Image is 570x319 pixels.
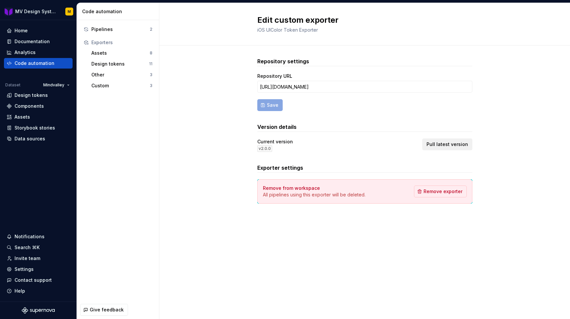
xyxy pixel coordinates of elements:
[422,138,472,150] button: Pull latest version
[68,9,71,14] div: M
[15,103,44,109] div: Components
[1,4,75,18] button: MV Design System MobileM
[149,61,152,67] div: 11
[22,307,55,314] svg: Supernova Logo
[91,82,150,89] div: Custom
[4,253,73,264] a: Invite team
[4,123,73,133] a: Storybook stories
[91,61,149,67] div: Design tokens
[150,83,152,88] div: 3
[15,233,45,240] div: Notifications
[424,188,462,195] span: Remove exporter
[4,133,73,144] a: Data sources
[414,186,467,197] button: Remove exporter
[257,145,272,152] div: v 2.0.0
[15,266,34,273] div: Settings
[43,82,64,88] span: Mindvalley
[4,112,73,122] a: Assets
[257,15,464,25] h2: Edit custom exporter
[4,275,73,285] button: Contact support
[263,185,320,191] h4: Remove from workspace
[150,72,152,77] div: 3
[15,27,28,34] div: Home
[15,8,57,15] div: MV Design System Mobile
[91,39,152,46] div: Exporters
[15,92,48,99] div: Design tokens
[5,8,13,15] img: b3ac2a31-7ea9-4fd1-9cb6-08b90a735998.png
[150,50,152,56] div: 8
[257,138,293,145] div: Current version
[82,8,156,15] div: Code automation
[4,231,73,242] button: Notifications
[4,36,73,47] a: Documentation
[40,80,73,90] button: Mindvalley
[90,306,124,313] span: Give feedback
[91,26,150,33] div: Pipelines
[81,24,155,35] button: Pipelines2
[15,277,52,283] div: Contact support
[257,57,472,65] h3: Repository settings
[89,70,155,80] button: Other3
[257,123,472,131] h3: Version details
[4,242,73,253] button: Search ⌘K
[4,264,73,275] a: Settings
[427,141,468,148] span: Pull latest version
[15,60,54,67] div: Code automation
[15,49,36,56] div: Analytics
[89,48,155,58] button: Assets8
[15,255,40,262] div: Invite team
[91,50,150,56] div: Assets
[15,114,30,120] div: Assets
[4,90,73,101] a: Design tokens
[257,27,318,33] span: iOS UIColor Token Exporter
[257,73,292,79] label: Repository URL
[263,191,365,198] p: All pipelines using this exporter will be deleted.
[80,304,128,316] button: Give feedback
[15,288,25,294] div: Help
[15,244,40,251] div: Search ⌘K
[15,38,50,45] div: Documentation
[4,25,73,36] a: Home
[4,58,73,69] a: Code automation
[257,164,472,172] h3: Exporter settings
[150,27,152,32] div: 2
[15,135,45,142] div: Data sources
[89,59,155,69] button: Design tokens11
[4,286,73,296] button: Help
[4,101,73,111] a: Components
[89,80,155,91] button: Custom3
[15,125,55,131] div: Storybook stories
[4,47,73,58] a: Analytics
[5,82,20,88] div: Dataset
[91,72,150,78] div: Other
